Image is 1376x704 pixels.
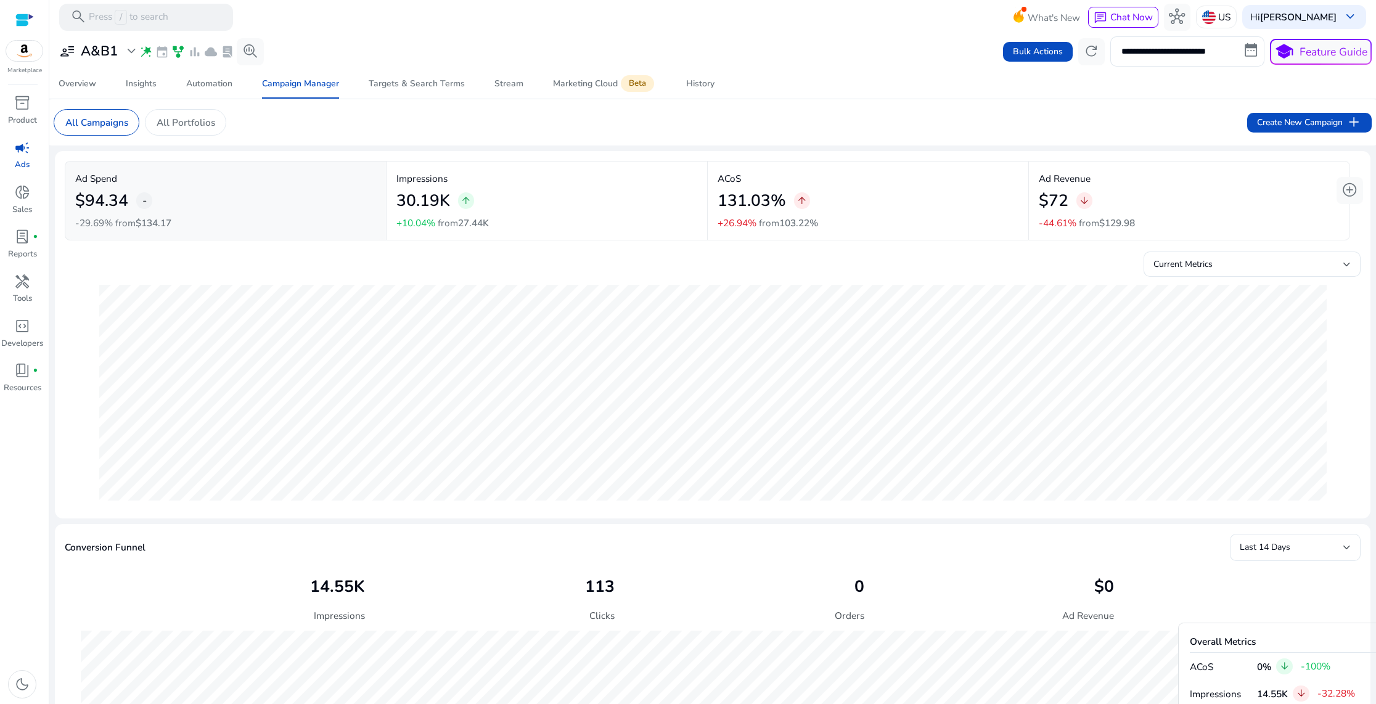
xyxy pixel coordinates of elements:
span: fiber_manual_record [33,234,38,240]
p: Product [8,115,37,127]
p: Tools [13,293,32,305]
span: add [1346,114,1362,130]
p: +10.04% [396,218,435,227]
p: -32.28% [1317,689,1355,698]
p: Ad Revenue [1062,608,1114,623]
p: Impressions [314,608,365,623]
div: Campaign Manager [262,80,339,88]
h5: Conversion Funnel [65,542,145,553]
p: All Portfolios [157,115,215,129]
p: Clicks [589,608,615,623]
h2: 14.55K [310,577,365,597]
div: Insights [126,80,157,88]
span: add_circle [1341,182,1358,198]
p: +26.94% [718,218,756,227]
span: arrow_downward [1296,688,1307,699]
span: Current Metrics [1153,258,1213,270]
span: arrow_upward [797,195,808,207]
p: Impressions [396,171,697,186]
h3: A&B1 [81,43,118,59]
span: expand_more [123,43,139,59]
h2: 113 [585,577,615,597]
p: -29.69% [75,218,113,227]
div: Marketing Cloud [553,78,657,89]
div: Overview [59,80,96,88]
span: campaign [14,140,30,156]
h2: 0 [854,577,864,597]
span: arrow_downward [1079,195,1090,207]
p: Marketplace [7,66,42,75]
p: 14.55K [1257,687,1288,701]
p: Hi [1250,12,1337,22]
span: refresh [1083,43,1099,59]
p: ACoS [1190,660,1251,674]
h2: $0 [1094,577,1114,597]
h2: $94.34 [75,191,128,211]
span: search_insights [242,43,258,59]
span: event [155,45,169,59]
span: code_blocks [14,318,30,334]
span: bar_chart [188,45,202,59]
img: us.svg [1202,10,1216,24]
div: History [686,80,715,88]
p: -44.61% [1039,218,1076,227]
h2: $72 [1039,191,1068,211]
span: user_attributes [59,43,75,59]
p: Resources [4,382,41,395]
span: arrow_upward [461,195,472,207]
p: Impressions [1190,687,1251,701]
span: chat [1094,11,1107,25]
span: dark_mode [14,676,30,692]
span: keyboard_arrow_down [1342,9,1358,25]
span: - [142,192,147,208]
span: $134.17 [136,216,171,229]
span: family_history [171,45,185,59]
span: 103.22% [779,216,818,229]
span: Chat Now [1110,10,1153,23]
span: What's New [1028,7,1080,28]
span: donut_small [14,184,30,200]
h2: 30.19K [396,191,450,211]
span: Last 14 Days [1240,541,1290,553]
span: book_4 [14,362,30,379]
p: Press to search [89,10,168,25]
p: 0% [1257,660,1271,674]
p: -100% [1301,661,1330,671]
p: Ad Spend [75,171,376,186]
p: Ad Revenue [1039,171,1340,186]
p: Developers [1,338,43,350]
span: Bulk Actions [1013,45,1063,58]
b: [PERSON_NAME] [1260,10,1337,23]
p: Sales [12,204,32,216]
span: Beta [621,75,654,92]
p: Orders [835,608,864,623]
span: $129.98 [1099,216,1135,229]
h2: 131.03% [718,191,786,211]
p: Ads [15,159,30,171]
span: inventory_2 [14,95,30,111]
p: from [759,216,818,230]
p: Reports [8,248,37,261]
span: school [1274,42,1294,62]
span: handyman [14,274,30,290]
div: Targets & Search Terms [369,80,465,88]
span: lab_profile [221,45,234,59]
span: Create New Campaign [1257,114,1361,130]
span: wand_stars [139,45,153,59]
p: All Campaigns [65,115,128,129]
span: search [70,9,86,25]
p: Feature Guide [1300,44,1367,60]
div: Stream [494,80,523,88]
p: from [438,216,489,230]
span: hub [1169,9,1185,25]
span: / [115,10,126,25]
span: cloud [204,45,218,59]
p: US [1218,6,1231,28]
img: amazon.svg [6,41,43,61]
p: from [115,216,171,230]
p: ACoS [718,171,1018,186]
p: from [1079,216,1135,230]
span: arrow_downward [1279,661,1290,672]
span: fiber_manual_record [33,368,38,374]
span: lab_profile [14,229,30,245]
